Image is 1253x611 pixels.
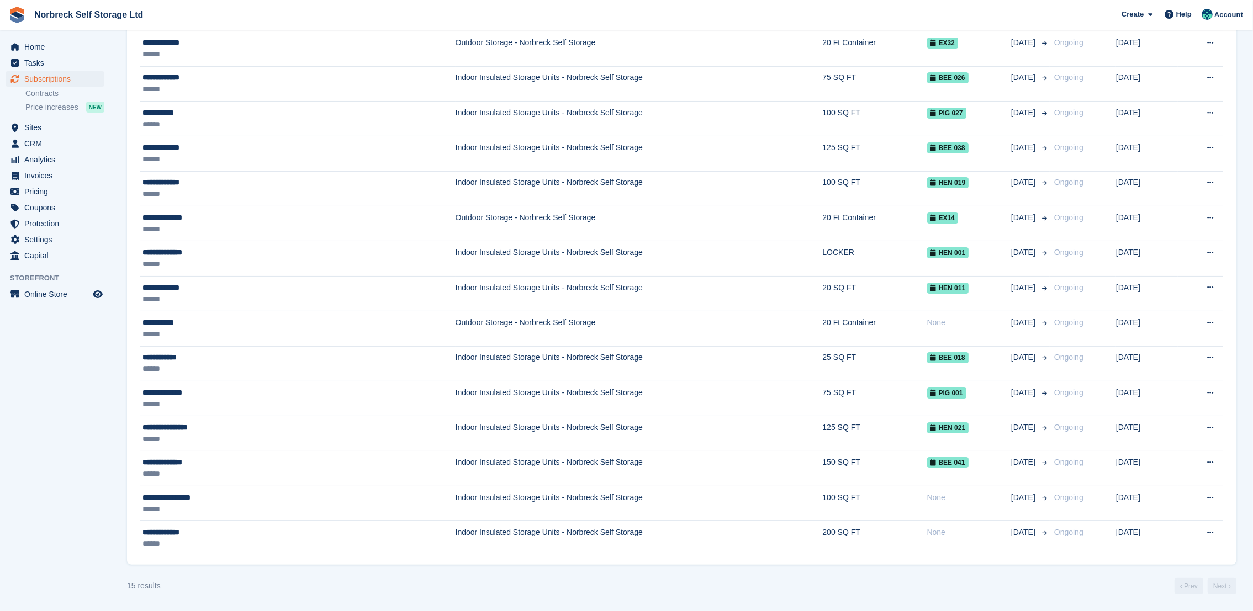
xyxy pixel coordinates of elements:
span: [DATE] [1011,317,1038,328]
td: [DATE] [1116,451,1178,486]
span: [DATE] [1011,352,1038,363]
span: Ongoing [1054,318,1083,327]
span: HEN 019 [927,177,969,188]
span: HEN 021 [927,422,969,433]
td: [DATE] [1116,136,1178,171]
span: [DATE] [1011,387,1038,399]
span: CRM [24,136,91,151]
span: Create [1122,9,1144,20]
span: Coupons [24,200,91,215]
a: menu [6,152,104,167]
span: [DATE] [1011,37,1038,49]
span: Ongoing [1054,423,1083,432]
td: [DATE] [1116,101,1178,136]
td: Indoor Insulated Storage Units - Norbreck Self Storage [456,136,823,171]
span: [DATE] [1011,72,1038,83]
span: Capital [24,248,91,263]
span: Analytics [24,152,91,167]
span: [DATE] [1011,177,1038,188]
span: Ongoing [1054,528,1083,536]
td: 75 SQ FT [822,66,927,101]
td: Indoor Insulated Storage Units - Norbreck Self Storage [456,66,823,101]
td: LOCKER [822,241,927,276]
td: [DATE] [1116,381,1178,416]
span: [DATE] [1011,492,1038,503]
span: Ongoing [1054,388,1083,397]
span: [DATE] [1011,527,1038,538]
span: Ongoing [1054,178,1083,187]
span: Invoices [24,168,91,183]
span: Settings [24,232,91,247]
span: HEN 011 [927,283,969,294]
td: Indoor Insulated Storage Units - Norbreck Self Storage [456,521,823,556]
a: menu [6,136,104,151]
td: [DATE] [1116,241,1178,276]
span: Ongoing [1054,283,1083,292]
a: Preview store [91,288,104,301]
a: menu [6,216,104,231]
span: [DATE] [1011,107,1038,119]
td: 100 SQ FT [822,486,927,521]
td: 20 Ft Container [822,206,927,241]
span: PIG 027 [927,108,966,119]
td: [DATE] [1116,346,1178,381]
span: Account [1214,9,1243,20]
span: [DATE] [1011,422,1038,433]
td: 20 Ft Container [822,311,927,346]
span: [DATE] [1011,212,1038,224]
span: Home [24,39,91,55]
span: Pricing [24,184,91,199]
span: Price increases [25,102,78,113]
td: Outdoor Storage - Norbreck Self Storage [456,31,823,66]
td: 75 SQ FT [822,381,927,416]
span: Ongoing [1054,143,1083,152]
a: Previous [1175,578,1203,594]
span: PIG 001 [927,387,966,399]
div: None [927,527,1011,538]
a: menu [6,232,104,247]
td: 200 SQ FT [822,521,927,556]
td: [DATE] [1116,486,1178,521]
a: menu [6,120,104,135]
td: Indoor Insulated Storage Units - Norbreck Self Storage [456,381,823,416]
nav: Page [1172,578,1239,594]
span: Subscriptions [24,71,91,87]
a: menu [6,71,104,87]
span: [DATE] [1011,456,1038,468]
a: menu [6,248,104,263]
a: Next [1208,578,1236,594]
td: 125 SQ FT [822,416,927,451]
span: Ongoing [1054,353,1083,362]
a: menu [6,200,104,215]
span: Storefront [10,273,110,284]
img: stora-icon-8386f47178a22dfd0bd8f6a31ec36ba5ce8667c1dd55bd0f319d3a0aa187defe.svg [9,7,25,23]
td: Outdoor Storage - Norbreck Self Storage [456,206,823,241]
a: menu [6,55,104,71]
div: None [927,492,1011,503]
td: Indoor Insulated Storage Units - Norbreck Self Storage [456,101,823,136]
span: Ongoing [1054,248,1083,257]
td: 100 SQ FT [822,171,927,206]
img: Sally King [1202,9,1213,20]
a: menu [6,286,104,302]
td: 20 SQ FT [822,276,927,311]
span: Tasks [24,55,91,71]
td: Indoor Insulated Storage Units - Norbreck Self Storage [456,276,823,311]
td: 150 SQ FT [822,451,927,486]
td: [DATE] [1116,66,1178,101]
span: Protection [24,216,91,231]
span: HEN 001 [927,247,969,258]
a: menu [6,168,104,183]
td: Indoor Insulated Storage Units - Norbreck Self Storage [456,486,823,521]
a: menu [6,39,104,55]
div: 15 results [127,580,161,592]
td: 25 SQ FT [822,346,927,381]
td: [DATE] [1116,31,1178,66]
td: Indoor Insulated Storage Units - Norbreck Self Storage [456,451,823,486]
span: Online Store [24,286,91,302]
td: Indoor Insulated Storage Units - Norbreck Self Storage [456,171,823,206]
span: Ongoing [1054,458,1083,466]
td: 100 SQ FT [822,101,927,136]
td: Outdoor Storage - Norbreck Self Storage [456,311,823,346]
span: BEE 038 [927,142,969,153]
